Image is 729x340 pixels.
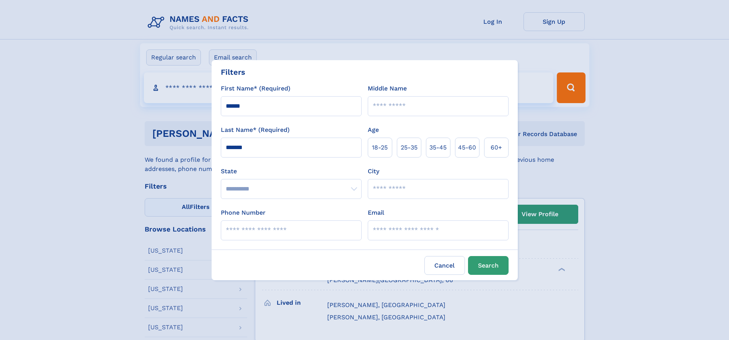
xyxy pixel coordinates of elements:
[221,84,290,93] label: First Name* (Required)
[221,167,362,176] label: State
[491,143,502,152] span: 60+
[221,208,266,217] label: Phone Number
[221,125,290,135] label: Last Name* (Required)
[401,143,418,152] span: 25‑35
[424,256,465,275] label: Cancel
[368,208,384,217] label: Email
[368,84,407,93] label: Middle Name
[368,167,379,176] label: City
[368,125,379,135] label: Age
[372,143,388,152] span: 18‑25
[468,256,509,275] button: Search
[429,143,447,152] span: 35‑45
[458,143,476,152] span: 45‑60
[221,66,245,78] div: Filters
